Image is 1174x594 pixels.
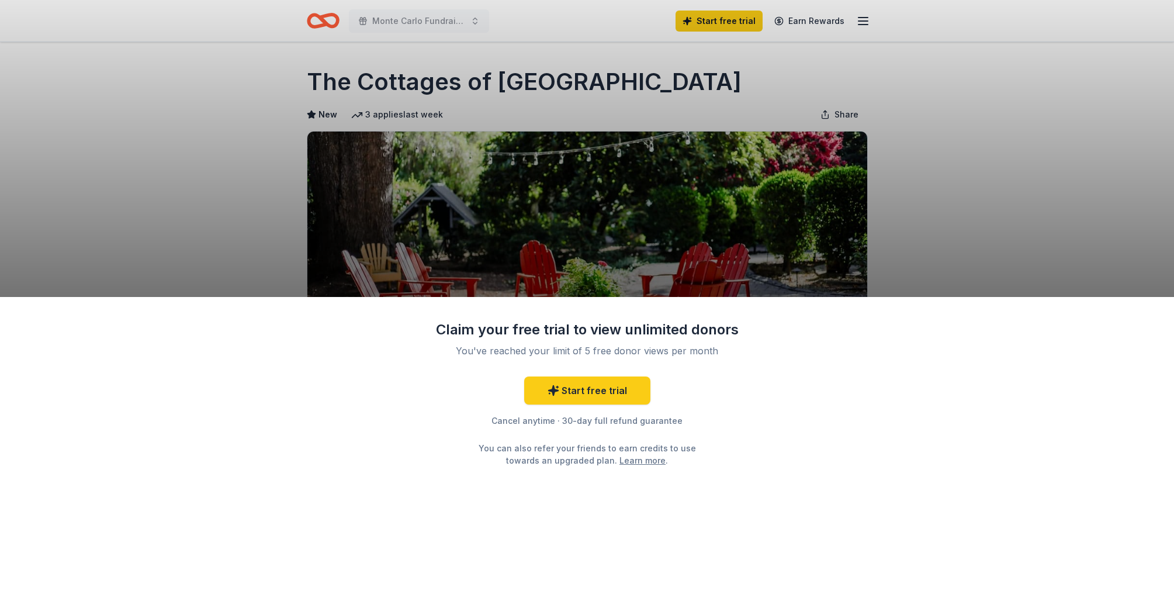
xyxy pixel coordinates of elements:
[524,377,650,405] a: Start free trial
[435,320,739,339] div: Claim your free trial to view unlimited donors
[435,414,739,428] div: Cancel anytime · 30-day full refund guarantee
[619,454,666,467] a: Learn more
[468,442,707,467] div: You can also refer your friends to earn credits to use towards an upgraded plan. .
[449,344,725,358] div: You've reached your limit of 5 free donor views per month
